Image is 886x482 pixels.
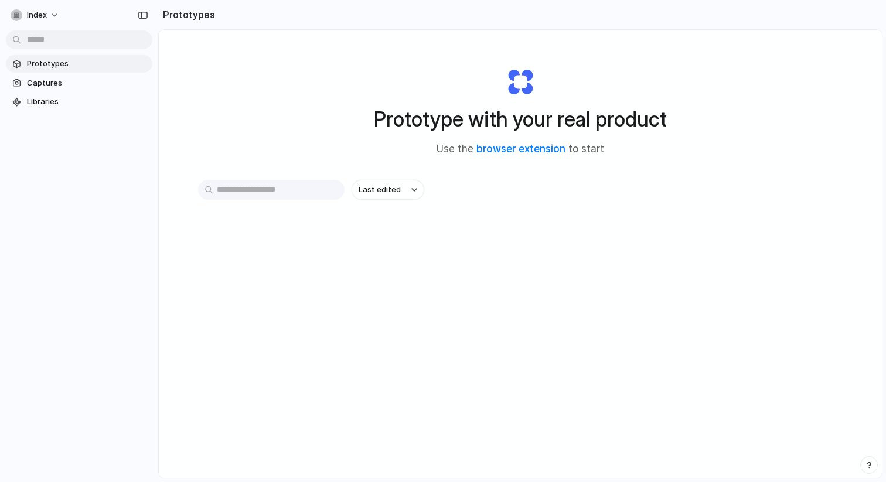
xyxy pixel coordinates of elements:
a: Libraries [6,93,152,111]
span: Last edited [359,184,401,196]
a: browser extension [476,143,565,155]
a: Prototypes [6,55,152,73]
a: Captures [6,74,152,92]
h1: Prototype with your real product [374,104,667,135]
span: Prototypes [27,58,148,70]
button: Index [6,6,65,25]
span: Use the to start [437,142,604,157]
h2: Prototypes [158,8,215,22]
span: Index [27,9,47,21]
span: Captures [27,77,148,89]
button: Last edited [352,180,424,200]
span: Libraries [27,96,148,108]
